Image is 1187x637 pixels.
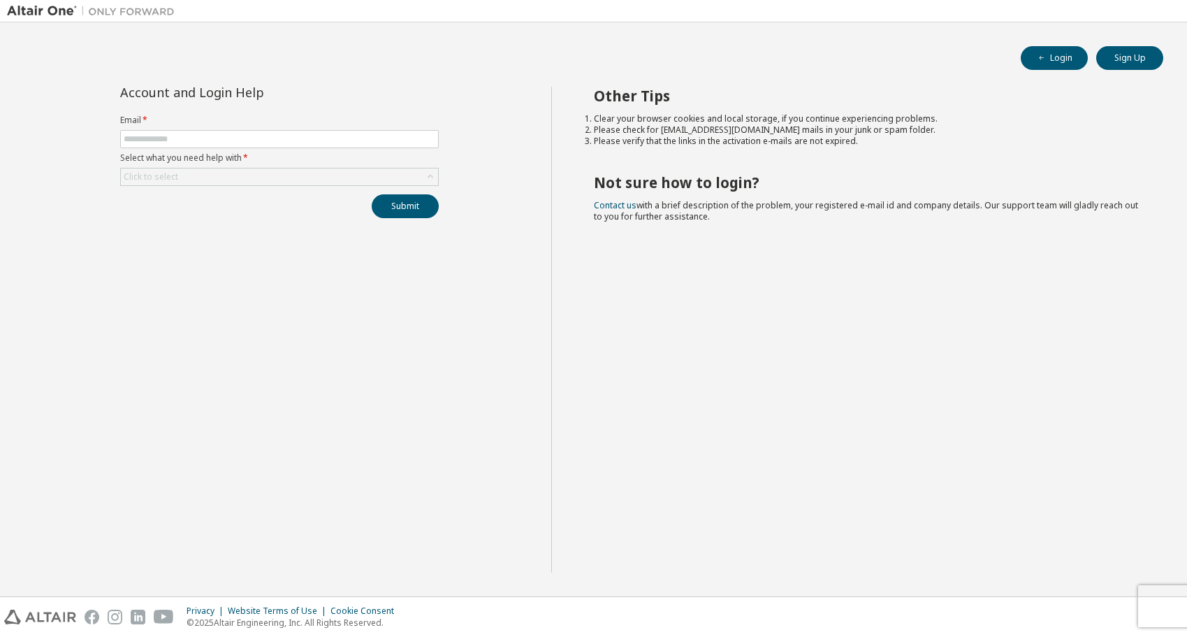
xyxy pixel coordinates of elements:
img: linkedin.svg [131,610,145,624]
img: altair_logo.svg [4,610,76,624]
li: Please check for [EMAIL_ADDRESS][DOMAIN_NAME] mails in your junk or spam folder. [594,124,1138,136]
label: Email [120,115,439,126]
h2: Not sure how to login? [594,173,1138,192]
img: facebook.svg [85,610,99,624]
div: Website Terms of Use [228,606,330,617]
div: Cookie Consent [330,606,402,617]
div: Click to select [124,171,178,182]
li: Clear your browser cookies and local storage, if you continue experiencing problems. [594,113,1138,124]
li: Please verify that the links in the activation e-mails are not expired. [594,136,1138,147]
p: © 2025 Altair Engineering, Inc. All Rights Reserved. [187,617,402,629]
img: Altair One [7,4,182,18]
span: with a brief description of the problem, your registered e-mail id and company details. Our suppo... [594,199,1138,222]
img: instagram.svg [108,610,122,624]
img: youtube.svg [154,610,174,624]
div: Privacy [187,606,228,617]
button: Sign Up [1096,46,1163,70]
label: Select what you need help with [120,152,439,164]
div: Account and Login Help [120,87,375,98]
a: Contact us [594,199,636,211]
h2: Other Tips [594,87,1138,105]
button: Login [1021,46,1088,70]
button: Submit [372,194,439,218]
div: Click to select [121,169,438,185]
